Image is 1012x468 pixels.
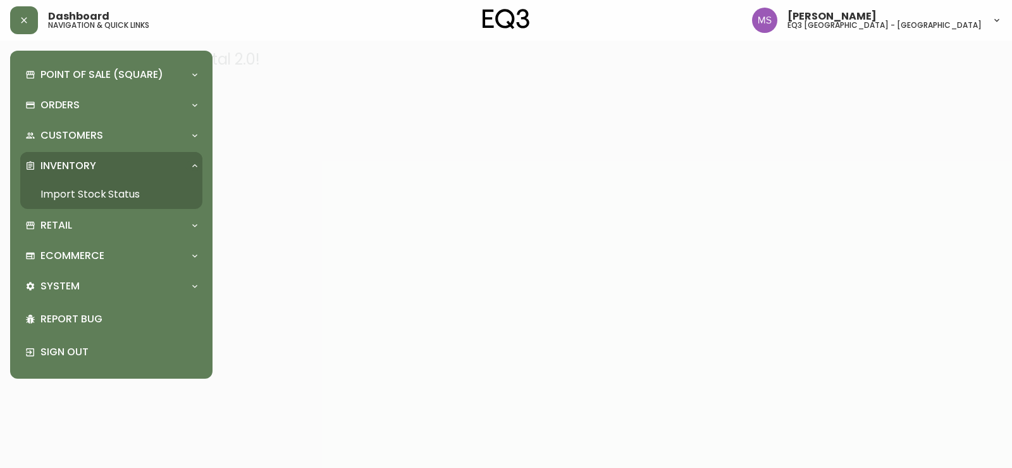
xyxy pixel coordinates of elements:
div: Point of Sale (Square) [20,61,202,89]
p: Retail [40,218,72,232]
div: System [20,272,202,300]
h5: navigation & quick links [48,22,149,29]
img: 1b6e43211f6f3cc0b0729c9049b8e7af [752,8,777,33]
p: System [40,279,80,293]
p: Report Bug [40,312,197,326]
span: Dashboard [48,11,109,22]
div: Inventory [20,152,202,180]
img: logo [483,9,529,29]
p: Ecommerce [40,249,104,263]
div: Ecommerce [20,242,202,270]
p: Point of Sale (Square) [40,68,163,82]
div: Sign Out [20,336,202,369]
div: Retail [20,212,202,239]
span: [PERSON_NAME] [787,11,877,22]
p: Inventory [40,159,96,173]
p: Orders [40,98,80,112]
div: Report Bug [20,303,202,336]
p: Customers [40,129,103,142]
h5: eq3 [GEOGRAPHIC_DATA] - [GEOGRAPHIC_DATA] [787,22,982,29]
div: Orders [20,91,202,119]
a: Import Stock Status [20,180,202,209]
div: Customers [20,122,202,149]
p: Sign Out [40,345,197,359]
